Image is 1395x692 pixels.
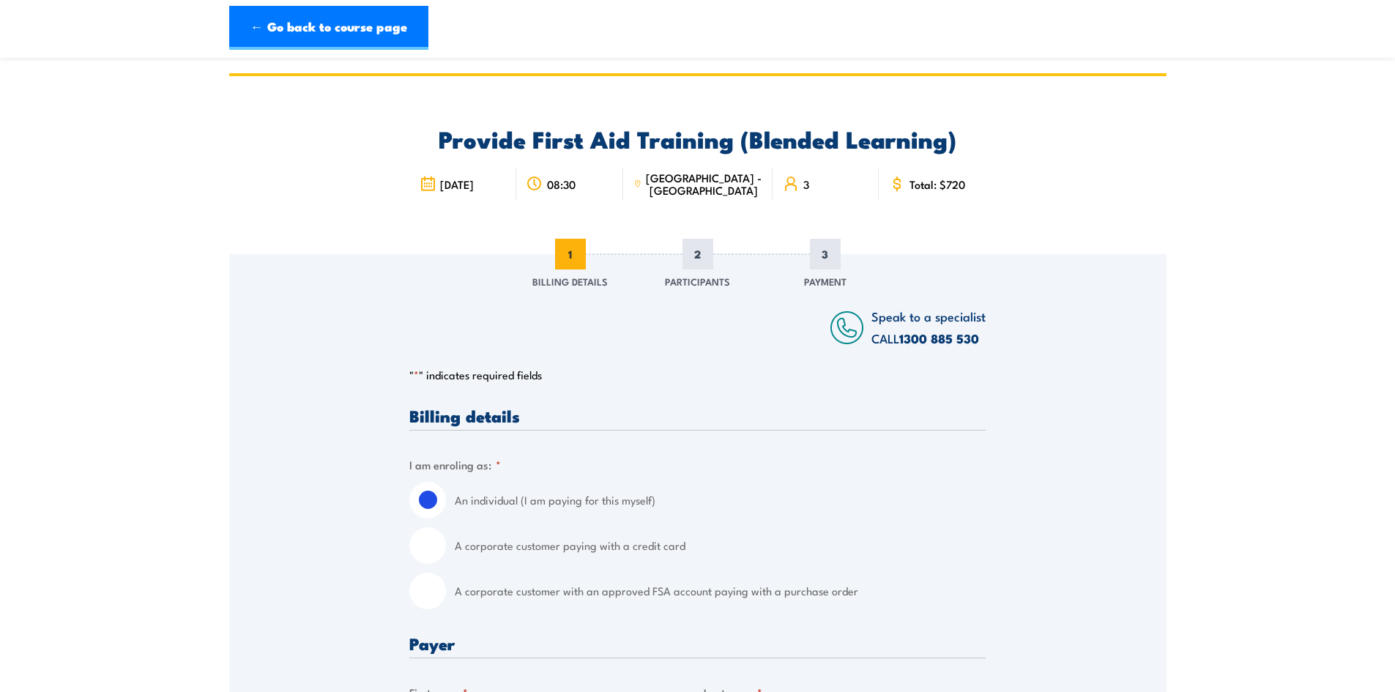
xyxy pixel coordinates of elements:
[455,527,986,564] label: A corporate customer paying with a credit card
[810,239,841,269] span: 3
[532,274,608,289] span: Billing Details
[682,239,713,269] span: 2
[409,128,986,149] h2: Provide First Aid Training (Blended Learning)
[455,573,986,609] label: A corporate customer with an approved FSA account paying with a purchase order
[409,368,986,382] p: " " indicates required fields
[665,274,730,289] span: Participants
[455,482,986,518] label: An individual (I am paying for this myself)
[409,456,501,473] legend: I am enroling as:
[871,307,986,347] span: Speak to a specialist CALL
[409,407,986,424] h3: Billing details
[804,274,847,289] span: Payment
[440,178,474,190] span: [DATE]
[646,171,762,196] span: [GEOGRAPHIC_DATA] - [GEOGRAPHIC_DATA]
[229,6,428,50] a: ← Go back to course page
[547,178,576,190] span: 08:30
[555,239,586,269] span: 1
[803,178,809,190] span: 3
[909,178,965,190] span: Total: $720
[899,329,979,348] a: 1300 885 530
[409,635,986,652] h3: Payer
